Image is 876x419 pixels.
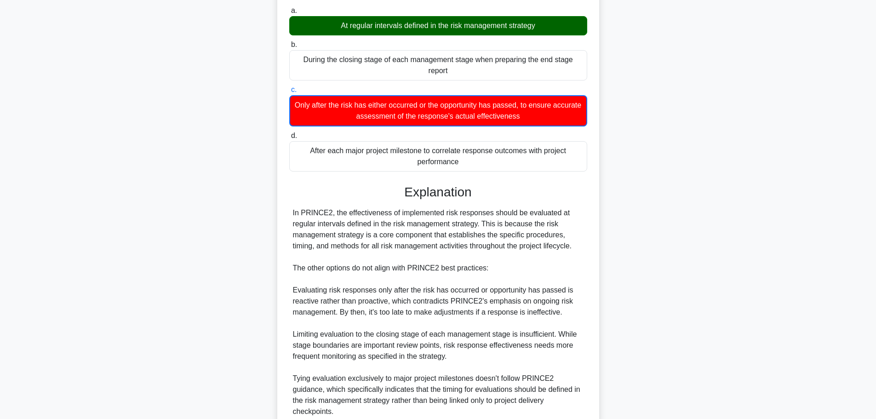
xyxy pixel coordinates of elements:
[291,6,297,14] span: a.
[293,207,584,417] div: In PRINCE2, the effectiveness of implemented risk responses should be evaluated at regular interv...
[291,86,297,93] span: c.
[289,95,587,126] div: Only after the risk has either occurred or the opportunity has passed, to ensure accurate assessm...
[291,132,297,139] span: d.
[295,184,582,200] h3: Explanation
[289,16,587,35] div: At regular intervals defined in the risk management strategy
[289,50,587,80] div: During the closing stage of each management stage when preparing the end stage report
[289,141,587,172] div: After each major project milestone to correlate response outcomes with project performance
[291,40,297,48] span: b.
